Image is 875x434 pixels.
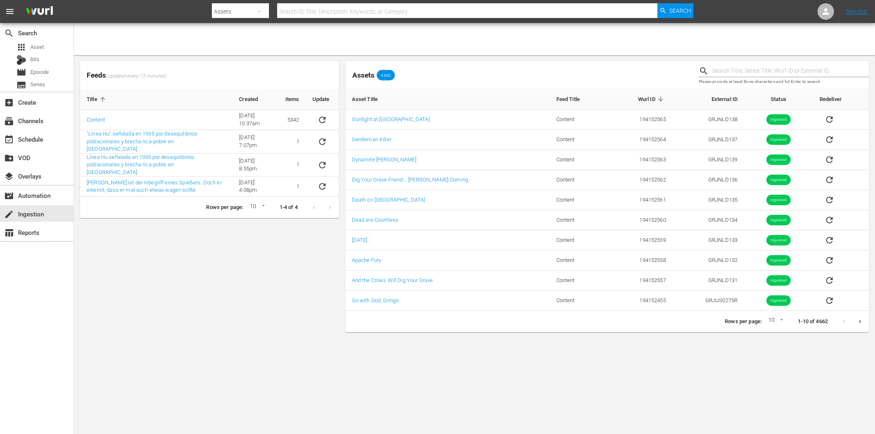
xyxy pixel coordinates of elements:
a: Apache Fury [352,257,381,263]
td: GRJNLD132 [673,250,744,271]
a: Gentleman Killer [352,136,391,142]
a: Dig Your Grave Friend... [PERSON_NAME] Coming [352,177,468,183]
table: sticky table [80,89,339,197]
td: 194152563 [608,150,673,170]
td: Content [550,210,608,230]
span: (updated every 15 minutes) [106,73,166,80]
span: layers [4,172,14,181]
td: [DATE] 8:55pm [232,154,279,177]
td: [DATE] 10:37am [232,110,279,130]
th: Status [744,89,813,110]
p: Rows per page: [206,204,243,211]
td: [DATE] 4:08pm [232,177,279,197]
a: Dynamite [PERSON_NAME] [352,156,416,163]
th: Update [306,89,339,110]
td: GRJNLD136 [673,170,744,190]
td: GRJNLD131 [673,271,744,291]
a: [DATE] [352,237,367,243]
td: 1 [279,130,306,154]
span: Schedule [4,135,14,145]
div: 10 [246,202,266,214]
td: Content [550,291,608,311]
table: sticky table [345,89,869,311]
span: Search [669,3,691,18]
p: Rows per page: [725,318,762,326]
a: Death on [GEOGRAPHIC_DATA] [352,197,425,203]
td: GRJUS0275R [673,291,744,311]
span: Episode [30,68,49,76]
td: Content [550,190,608,210]
td: 194152558 [608,250,673,271]
td: Content [550,170,608,190]
span: Ingested [766,157,790,163]
span: Ingestion [4,209,14,219]
td: 5342 [279,110,306,130]
button: Next page [852,314,868,330]
td: 194152562 [608,170,673,190]
td: GRJNLD134 [673,210,744,230]
th: Redeliver [813,89,869,110]
td: 1 [279,177,306,197]
button: Search [657,3,694,18]
span: menu [5,7,15,16]
td: 194152560 [608,210,673,230]
span: Series [16,80,26,90]
td: Content [550,230,608,250]
span: Assets [352,71,374,79]
th: External ID [673,89,744,110]
td: 194152561 [608,190,673,210]
span: Ingested [766,257,790,264]
span: Created [239,96,269,103]
span: Ingested [766,197,790,203]
td: [DATE] 7:07pm [232,130,279,154]
span: Wurl ID [638,95,666,103]
td: GRJNLD137 [673,130,744,150]
span: Ingested [766,278,790,284]
td: 1 [279,154,306,177]
a: Línea Hu señalada en 1935 por desequilibrios poblacionales y brecha rica-pobre en [GEOGRAPHIC_DATA]. [87,154,194,175]
span: Asset Title [352,95,389,103]
a: Sign Out [846,8,867,15]
p: 1-10 of 4662 [798,318,828,326]
a: "Línea Hu" señalada en 1935 por desequilibrios poblacionales y brecha rica-pobre en [GEOGRAPHIC_D... [87,131,198,152]
td: 194152565 [608,110,673,130]
td: GRJNLD135 [673,190,744,210]
span: Ingested [766,177,790,183]
span: Reports [4,228,14,238]
td: GRJNLD138 [673,110,744,130]
td: 194152564 [608,130,673,150]
td: Content [550,271,608,291]
td: Content [550,250,608,271]
input: Search Title, Series Title, Wurl ID or External ID [712,65,869,77]
span: Episode [16,67,26,77]
img: ans4CAIJ8jUAAAAAAAAAAAAAAAAAAAAAAAAgQb4GAAAAAAAAAAAAAAAAAAAAAAAAJMjXAAAAAAAAAAAAAAAAAAAAAAAAgAT5G... [20,2,59,21]
td: 194152557 [608,271,673,291]
span: Asset [30,43,44,51]
span: Asset [16,42,26,52]
span: Bits [30,55,39,64]
p: Please provide at least three characters and hit Enter to search [699,78,869,85]
span: Ingested [766,137,790,143]
a: Content [87,117,105,123]
span: Channels [4,116,14,126]
span: Ingested [766,217,790,223]
span: Title [87,96,108,103]
td: GRJNLD139 [673,150,744,170]
th: Items [279,89,306,110]
a: Dead are Countless [352,217,399,223]
p: 1-4 of 4 [280,204,298,211]
td: Content [550,130,608,150]
div: Bits [16,55,26,65]
span: Ingested [766,298,790,304]
span: Series [30,80,45,89]
span: Automation [4,191,14,201]
a: And the Crows Will Dig Your Grave [352,277,433,283]
th: Feed Title [550,89,608,110]
a: Gunfight at [GEOGRAPHIC_DATA] [352,116,430,122]
span: VOD [4,153,14,163]
a: [PERSON_NAME] ist der Inbegriff eines Spießers. Doch er erkennt, dass er mal auch etwas wagen sol... [87,179,222,193]
span: 4,662 [377,73,395,78]
td: Content [550,110,608,130]
span: Create [4,98,14,108]
span: Search [4,28,14,38]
